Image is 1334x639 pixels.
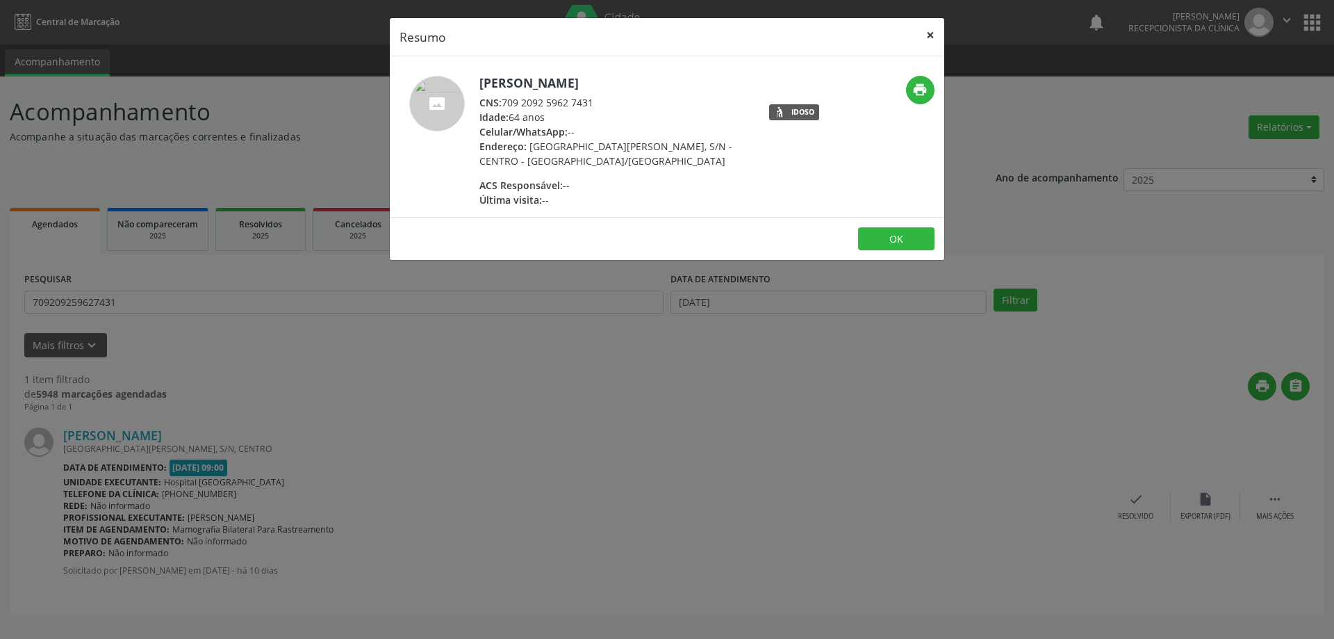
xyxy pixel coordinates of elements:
[479,110,750,124] div: 64 anos
[906,76,934,104] button: print
[912,82,928,97] i: print
[479,111,509,124] span: Idade:
[791,108,814,116] div: Idoso
[409,76,465,131] img: accompaniment
[479,193,750,207] div: --
[479,95,750,110] div: 709 2092 5962 7431
[479,76,750,90] h5: [PERSON_NAME]
[479,96,502,109] span: CNS:
[479,179,563,192] span: ACS Responsável:
[400,28,446,46] h5: Resumo
[479,125,568,138] span: Celular/WhatsApp:
[916,18,944,52] button: Close
[479,193,542,207] span: Última visita:
[858,227,934,251] button: OK
[479,124,750,139] div: --
[479,178,750,193] div: --
[479,140,527,153] span: Endereço:
[479,140,732,168] span: [GEOGRAPHIC_DATA][PERSON_NAME], S/N - CENTRO - [GEOGRAPHIC_DATA]/[GEOGRAPHIC_DATA]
